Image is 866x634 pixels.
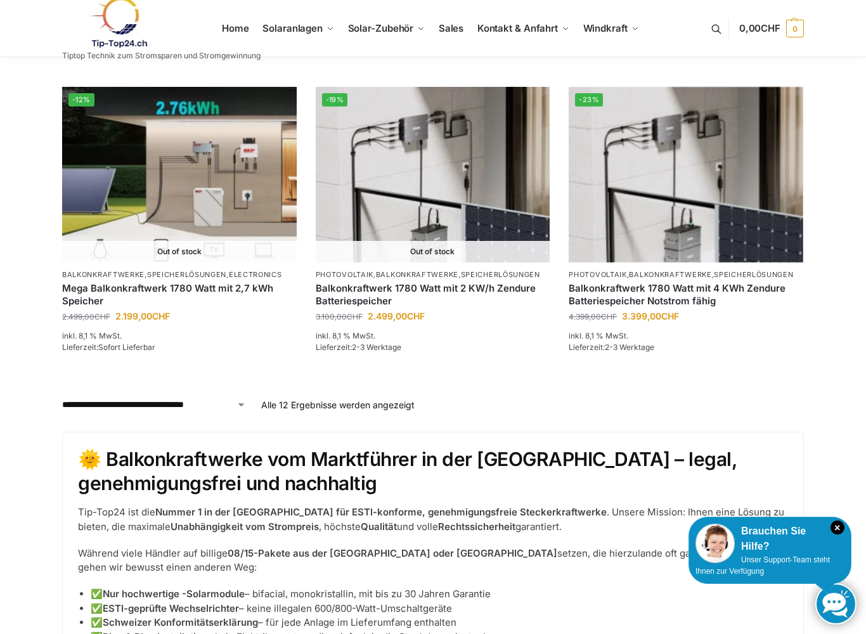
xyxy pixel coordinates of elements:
[152,311,170,321] span: CHF
[830,521,844,534] i: Schließen
[569,87,803,262] img: Zendure-solar-flow-Batteriespeicher für Balkonkraftwerke
[439,22,464,34] span: Sales
[62,270,145,279] a: Balkonkraftwerke
[62,398,246,411] select: Shop-Reihenfolge
[316,282,550,307] a: Balkonkraftwerk 1780 Watt mit 2 KW/h Zendure Batteriespeicher
[407,311,425,321] span: CHF
[347,312,363,321] span: CHF
[368,311,425,321] bdi: 2.499,00
[352,342,401,352] span: 2-3 Werktage
[569,87,803,262] a: -23%Zendure-solar-flow-Batteriespeicher für Balkonkraftwerke
[786,20,804,37] span: 0
[622,311,679,321] bdi: 3.399,00
[171,521,319,533] strong: Unabhängigkeit vom Strompreis
[62,312,110,321] bdi: 2.499,00
[94,312,110,321] span: CHF
[739,10,804,48] a: 0,00CHF 0
[115,311,170,321] bdi: 2.199,00
[601,312,617,321] span: CHF
[739,22,780,34] span: 0,00
[262,22,323,34] span: Solaranlagen
[316,270,550,280] p: , ,
[569,312,617,321] bdi: 4.399,00
[316,270,373,279] a: Photovoltaik
[316,342,401,352] span: Lieferzeit:
[316,87,550,262] a: -19% Out of stock Zendure-solar-flow-Batteriespeicher für Balkonkraftwerke
[316,87,550,262] img: Zendure-solar-flow-Batteriespeicher für Balkonkraftwerke
[228,547,557,559] strong: 08/15-Pakete aus der [GEOGRAPHIC_DATA] oder [GEOGRAPHIC_DATA]
[569,330,803,342] p: inkl. 8,1 % MwSt.
[438,521,515,533] strong: Rechtssicherheit
[761,22,780,34] span: CHF
[629,270,711,279] a: Balkonkraftwerke
[477,22,558,34] span: Kontakt & Anfahrt
[62,342,155,352] span: Lieferzeit:
[62,330,297,342] p: inkl. 8,1 % MwSt.
[695,555,830,576] span: Unser Support-Team steht Ihnen zur Verfügung
[361,521,397,533] strong: Qualität
[569,282,803,307] a: Balkonkraftwerk 1780 Watt mit 4 KWh Zendure Batteriespeicher Notstrom fähig
[91,587,788,602] p: ✅ – bifacial, monokristallin, mit bis zu 30 Jahren Garantie
[62,282,297,307] a: Mega Balkonkraftwerk 1780 Watt mit 2,7 kWh Speicher
[348,22,414,34] span: Solar-Zubehör
[261,398,415,411] p: Alle 12 Ergebnisse werden angezeigt
[569,270,803,280] p: , ,
[583,22,628,34] span: Windkraft
[147,270,226,279] a: Speicherlösungen
[103,602,239,614] strong: ESTI-geprüfte Wechselrichter
[62,87,297,262] img: Solaranlage mit 2,7 KW Batteriespeicher Genehmigungsfrei
[569,270,626,279] a: Photovoltaik
[714,270,793,279] a: Speicherlösungen
[695,524,844,554] div: Brauchen Sie Hilfe?
[605,342,654,352] span: 2-3 Werktage
[316,312,363,321] bdi: 3.100,00
[569,342,654,352] span: Lieferzeit:
[78,505,788,534] p: Tip-Top24 ist die . Unsere Mission: Ihnen eine Lösung zu bieten, die maximale , höchste und volle...
[103,588,245,600] strong: Nur hochwertige -Solarmodule
[91,616,788,630] p: ✅ – für jede Anlage im Lieferumfang enthalten
[78,448,788,495] h2: 🌞 Balkonkraftwerke vom Marktführer in der [GEOGRAPHIC_DATA] – legal, genehmigungsfrei und nachhaltig
[461,270,540,279] a: Speicherlösungen
[316,330,550,342] p: inkl. 8,1 % MwSt.
[98,342,155,352] span: Sofort Lieferbar
[62,52,261,60] p: Tiptop Technik zum Stromsparen und Stromgewinnung
[376,270,458,279] a: Balkonkraftwerke
[91,602,788,616] p: ✅ – keine illegalen 600/800-Watt-Umschaltgeräte
[155,506,607,518] strong: Nummer 1 in der [GEOGRAPHIC_DATA] für ESTI-konforme, genehmigungsfreie Steckerkraftwerke
[103,616,258,628] strong: Schweizer Konformitätserklärung
[78,547,788,575] p: Während viele Händler auf billige setzen, die hierzulande oft gar nicht zulässig sind, gehen wir ...
[62,87,297,262] a: -12% Out of stock Solaranlage mit 2,7 KW Batteriespeicher Genehmigungsfrei
[661,311,679,321] span: CHF
[229,270,282,279] a: Electronics
[62,270,297,280] p: , ,
[695,524,735,563] img: Customer service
